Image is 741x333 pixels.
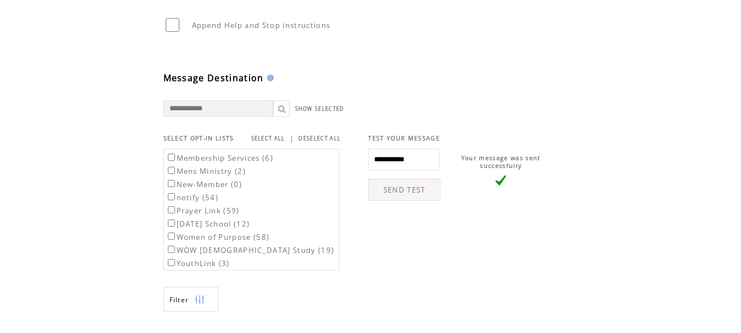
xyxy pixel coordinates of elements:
[166,219,250,229] label: [DATE] School (12)
[368,134,440,142] span: TEST YOUR MESSAGE
[168,167,175,174] input: Mens Ministry (2)
[295,105,344,112] a: SHOW SELECTED
[166,206,240,216] label: Prayer Link (59)
[168,206,175,213] input: Prayer Link (59)
[166,258,230,268] label: YouthLink (3)
[166,245,335,255] label: WOW [DEMOGRAPHIC_DATA] Study (19)
[166,193,219,202] label: notify (54)
[251,135,285,142] a: SELECT ALL
[163,134,234,142] span: SELECT OPT-IN LISTS
[166,179,242,189] label: New-Member (0)
[163,287,218,312] a: Filter
[264,75,274,81] img: help.gif
[168,233,175,240] input: Women of Purpose (58)
[495,175,506,186] img: vLarge.png
[168,180,175,187] input: New-Member (0)
[290,133,294,143] span: |
[298,135,341,142] a: DESELECT ALL
[168,154,175,161] input: Membership Services (6)
[168,193,175,200] input: notify (54)
[192,20,331,30] span: Append Help and Stop instructions
[168,246,175,253] input: WOW [DEMOGRAPHIC_DATA] Study (19)
[368,179,440,201] a: SEND TEST
[166,166,246,176] label: Mens Ministry (2)
[195,287,205,312] img: filters.png
[461,154,541,170] span: Your message was sent successfully
[168,259,175,266] input: YouthLink (3)
[166,153,274,163] label: Membership Services (6)
[163,72,264,84] span: Message Destination
[169,295,189,304] span: Show filters
[168,219,175,227] input: [DATE] School (12)
[166,232,270,242] label: Women of Purpose (58)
